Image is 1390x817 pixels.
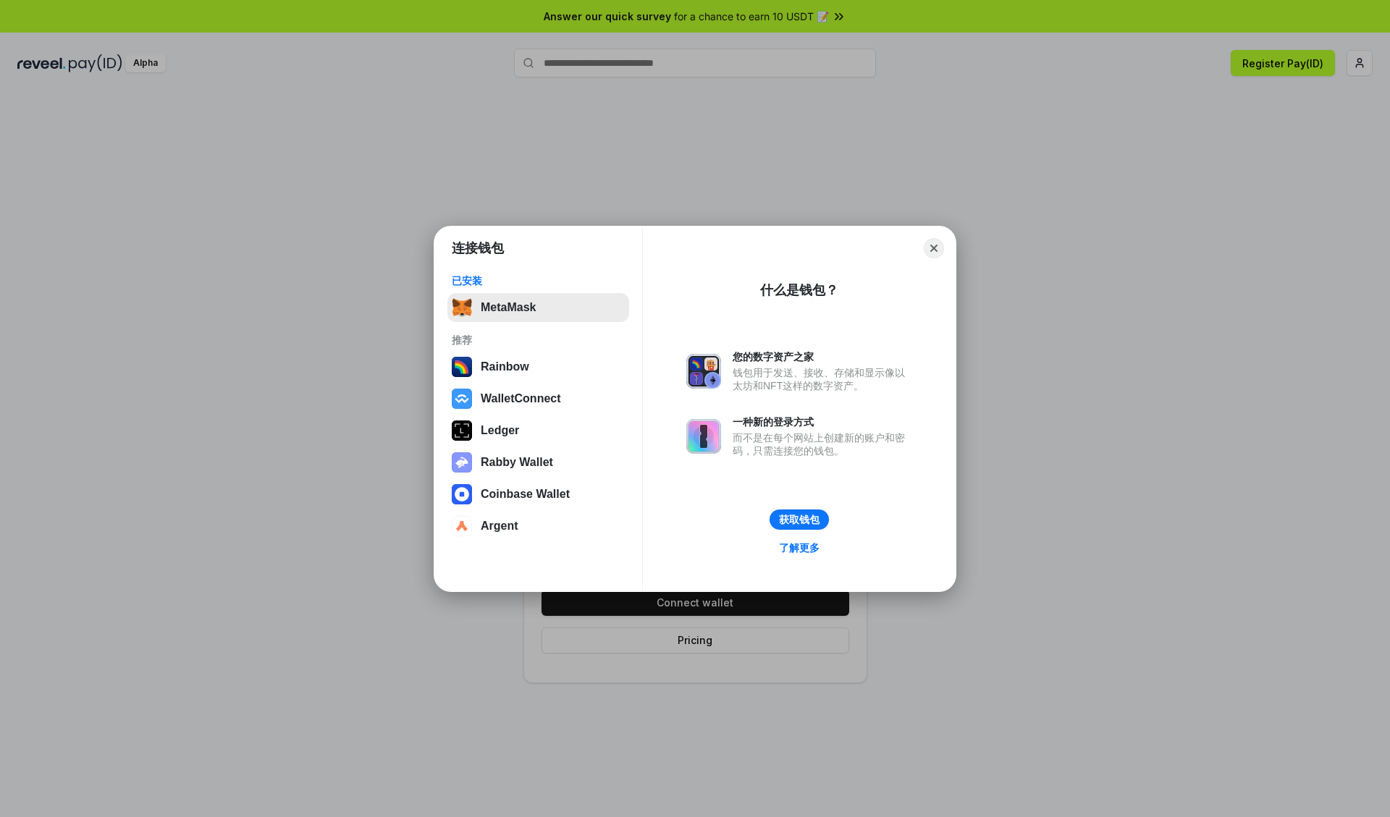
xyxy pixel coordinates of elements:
[452,420,472,441] img: svg+xml,%3Csvg%20xmlns%3D%22http%3A%2F%2Fwww.w3.org%2F2000%2Fsvg%22%20width%3D%2228%22%20height%3...
[447,480,629,509] button: Coinbase Wallet
[733,350,912,363] div: 您的数字资产之家
[481,520,518,533] div: Argent
[447,293,629,322] button: MetaMask
[447,448,629,477] button: Rabby Wallet
[779,541,820,554] div: 了解更多
[481,488,570,501] div: Coinbase Wallet
[733,431,912,457] div: 而不是在每个网站上创建新的账户和密码，只需连接您的钱包。
[447,416,629,445] button: Ledger
[452,334,625,347] div: 推荐
[452,357,472,377] img: svg+xml,%3Csvg%20width%3D%22120%22%20height%3D%22120%22%20viewBox%3D%220%200%20120%20120%22%20fil...
[452,516,472,536] img: svg+xml,%3Csvg%20width%3D%2228%22%20height%3D%2228%22%20viewBox%3D%220%200%2028%2028%22%20fill%3D...
[779,513,820,526] div: 获取钱包
[481,360,529,373] div: Rainbow
[447,512,629,541] button: Argent
[770,509,829,530] button: 获取钱包
[924,238,944,258] button: Close
[733,366,912,392] div: 钱包用于发送、接收、存储和显示像以太坊和NFT这样的数字资产。
[452,240,504,257] h1: 连接钱包
[452,274,625,287] div: 已安装
[686,419,721,454] img: svg+xml,%3Csvg%20xmlns%3D%22http%3A%2F%2Fwww.w3.org%2F2000%2Fsvg%22%20fill%3D%22none%22%20viewBox...
[481,456,553,469] div: Rabby Wallet
[447,384,629,413] button: WalletConnect
[481,301,536,314] div: MetaMask
[686,354,721,389] img: svg+xml,%3Csvg%20xmlns%3D%22http%3A%2F%2Fwww.w3.org%2F2000%2Fsvg%22%20fill%3D%22none%22%20viewBox...
[452,484,472,504] img: svg+xml,%3Csvg%20width%3D%2228%22%20height%3D%2228%22%20viewBox%3D%220%200%2028%2028%22%20fill%3D...
[481,424,519,437] div: Ledger
[452,297,472,318] img: svg+xml,%3Csvg%20fill%3D%22none%22%20height%3D%2233%22%20viewBox%3D%220%200%2035%2033%22%20width%...
[452,452,472,473] img: svg+xml,%3Csvg%20xmlns%3D%22http%3A%2F%2Fwww.w3.org%2F2000%2Fsvg%22%20fill%3D%22none%22%20viewBox...
[760,281,838,299] div: 什么是钱包？
[770,538,828,557] a: 了解更多
[733,415,912,428] div: 一种新的登录方式
[452,389,472,409] img: svg+xml,%3Csvg%20width%3D%2228%22%20height%3D%2228%22%20viewBox%3D%220%200%2028%2028%22%20fill%3D...
[481,392,561,405] div: WalletConnect
[447,352,629,381] button: Rainbow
